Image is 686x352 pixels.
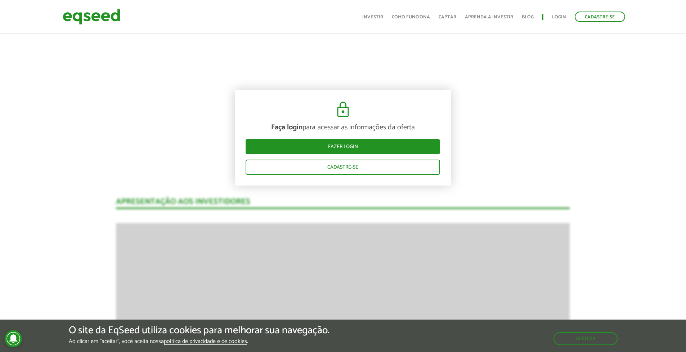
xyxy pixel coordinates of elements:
[63,7,120,26] img: EqSeed
[69,325,329,336] h5: O site da EqSeed utiliza cookies para melhorar sua navegação.
[575,12,625,22] a: Cadastre-se
[334,101,352,118] img: cadeado.svg
[439,15,456,19] a: Captar
[553,332,618,345] button: Aceitar
[271,121,302,133] strong: Faça login
[164,339,247,345] a: política de privacidade e de cookies
[552,15,566,19] a: Login
[522,15,534,19] a: Blog
[246,123,440,132] p: para acessar as informações da oferta
[246,160,440,175] a: Cadastre-se
[246,139,440,154] a: Fazer login
[465,15,513,19] a: Aprenda a investir
[69,338,329,345] p: Ao clicar em "aceitar", você aceita nossa .
[392,15,430,19] a: Como funciona
[362,15,383,19] a: Investir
